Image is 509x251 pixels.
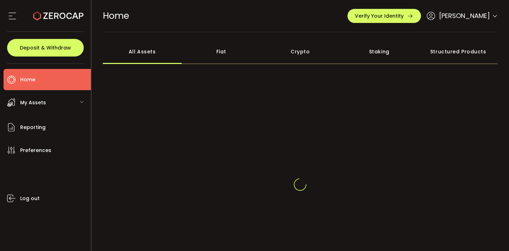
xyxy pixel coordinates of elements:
span: Log out [20,193,40,204]
span: Preferences [20,145,51,156]
div: Crypto [261,39,340,64]
span: [PERSON_NAME] [439,11,490,21]
span: Verify Your Identity [355,13,404,18]
div: Fiat [182,39,261,64]
div: Structured Products [419,39,498,64]
span: Home [103,10,129,22]
div: Staking [340,39,419,64]
span: My Assets [20,98,46,108]
span: Reporting [20,122,46,133]
button: Deposit & Withdraw [7,39,84,57]
button: Verify Your Identity [347,9,421,23]
span: Deposit & Withdraw [20,45,71,50]
span: Home [20,75,35,85]
div: All Assets [103,39,182,64]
